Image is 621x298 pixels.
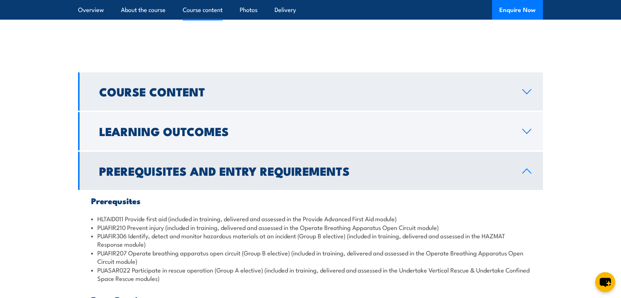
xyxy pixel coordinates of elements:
[91,223,530,231] li: PUAFIR210 Prevent injury (included in training, delivered and assessed in the Operate Breathing A...
[78,112,543,150] a: Learning Outcomes
[99,126,511,136] h2: Learning Outcomes
[595,272,615,292] button: chat-button
[91,214,530,223] li: HLTAID011 Provide first aid (included in training, delivered and assessed in the Provide Advanced...
[99,166,511,176] h2: Prerequisites and Entry Requirements
[91,231,530,249] li: PUAFIR306 Identify, detect and monitor hazardous materials at an incident (Group B elective) (inc...
[99,86,511,96] h2: Course Content
[78,72,543,111] a: Course Content
[91,266,530,283] li: PUASAR022 Participate in rescue operation (Group A elective) (included in training, delivered and...
[91,196,530,205] h3: Prerequsites
[91,249,530,266] li: PUAFIR207 Operate breathing apparatus open circuit (Group B elective) (included in training, deli...
[78,152,543,190] a: Prerequisites and Entry Requirements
